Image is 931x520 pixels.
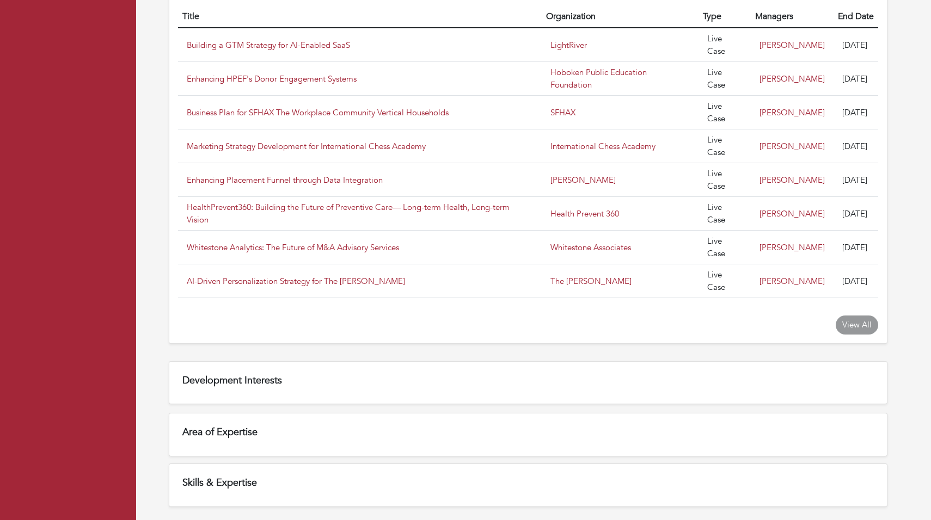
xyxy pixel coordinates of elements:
[699,96,751,129] td: Live Case
[834,163,878,197] td: [DATE]
[699,129,751,163] td: Live Case
[759,107,825,118] a: [PERSON_NAME]
[187,175,383,185] a: Enhancing Placement Funnel through Data Integration
[699,28,751,62] td: Live Case
[834,5,878,28] th: End Date
[187,242,399,253] a: Whitestone Analytics: The Future of M&A Advisory Services
[699,163,751,197] td: Live Case
[550,141,656,152] a: International Chess Academy
[699,197,751,231] td: Live Case
[182,375,874,387] h5: Development Interests
[550,276,632,287] a: The [PERSON_NAME]
[834,231,878,264] td: [DATE]
[178,5,542,28] th: Title
[834,129,878,163] td: [DATE]
[751,5,834,28] th: Managers
[187,40,350,51] a: Building a GTM Strategy for AI-Enabled SaaS
[187,276,405,287] a: AI-Driven Personalization Strategy for The [PERSON_NAME]
[759,208,825,219] a: [PERSON_NAME]
[836,315,878,335] a: View All
[187,107,449,118] a: Business Plan for SFHAX The Workplace Community Vertical Households
[834,264,878,298] td: [DATE]
[834,197,878,231] td: [DATE]
[834,28,878,62] td: [DATE]
[834,96,878,129] td: [DATE]
[759,141,825,152] a: [PERSON_NAME]
[550,40,587,51] a: LightRiver
[759,276,825,287] a: [PERSON_NAME]
[182,477,874,489] h5: Skills & Expertise
[759,73,825,84] a: [PERSON_NAME]
[699,231,751,264] td: Live Case
[182,426,874,438] h5: Area of Expertise
[187,73,357,84] a: Enhancing HPEF's Donor Engagement Systems
[699,5,751,28] th: Type
[550,175,616,185] a: [PERSON_NAME]
[187,141,426,152] a: Marketing Strategy Development for International Chess Academy
[834,62,878,96] td: [DATE]
[699,62,751,96] td: Live Case
[550,208,619,219] a: Health Prevent 360
[550,67,647,90] a: Hoboken Public Education Foundation
[542,5,699,28] th: Organization
[187,202,510,225] a: HealthPrevent360: Building the Future of Preventive Care— Long-term Health, Long-term Vision
[550,107,575,118] a: SFHAX
[550,242,631,253] a: Whitestone Associates
[759,175,825,185] a: [PERSON_NAME]
[699,264,751,298] td: Live Case
[759,40,825,51] a: [PERSON_NAME]
[759,242,825,253] a: [PERSON_NAME]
